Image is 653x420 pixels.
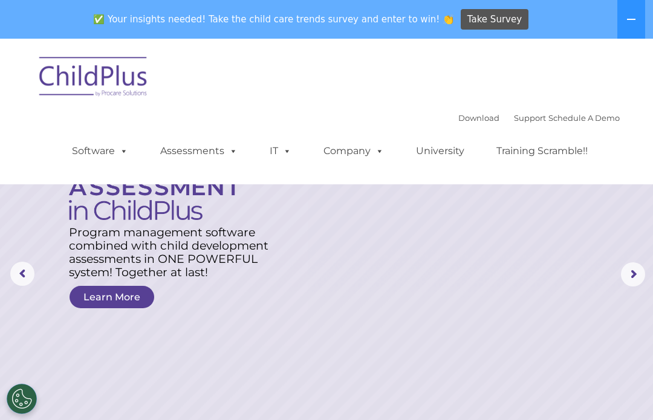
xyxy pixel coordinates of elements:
[60,139,140,163] a: Software
[69,226,278,279] rs-layer: Program management software combined with child development assessments in ONE POWERFUL system! T...
[148,139,250,163] a: Assessments
[89,8,459,31] span: ✅ Your insights needed! Take the child care trends survey and enter to win! 👏
[458,113,499,123] a: Download
[258,139,304,163] a: IT
[484,139,600,163] a: Training Scramble!!
[33,48,154,109] img: ChildPlus by Procare Solutions
[467,9,522,30] span: Take Survey
[548,113,620,123] a: Schedule A Demo
[7,384,37,414] button: Cookies Settings
[514,113,546,123] a: Support
[70,286,154,308] a: Learn More
[461,9,529,30] a: Take Survey
[458,113,620,123] font: |
[311,139,396,163] a: Company
[404,139,476,163] a: University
